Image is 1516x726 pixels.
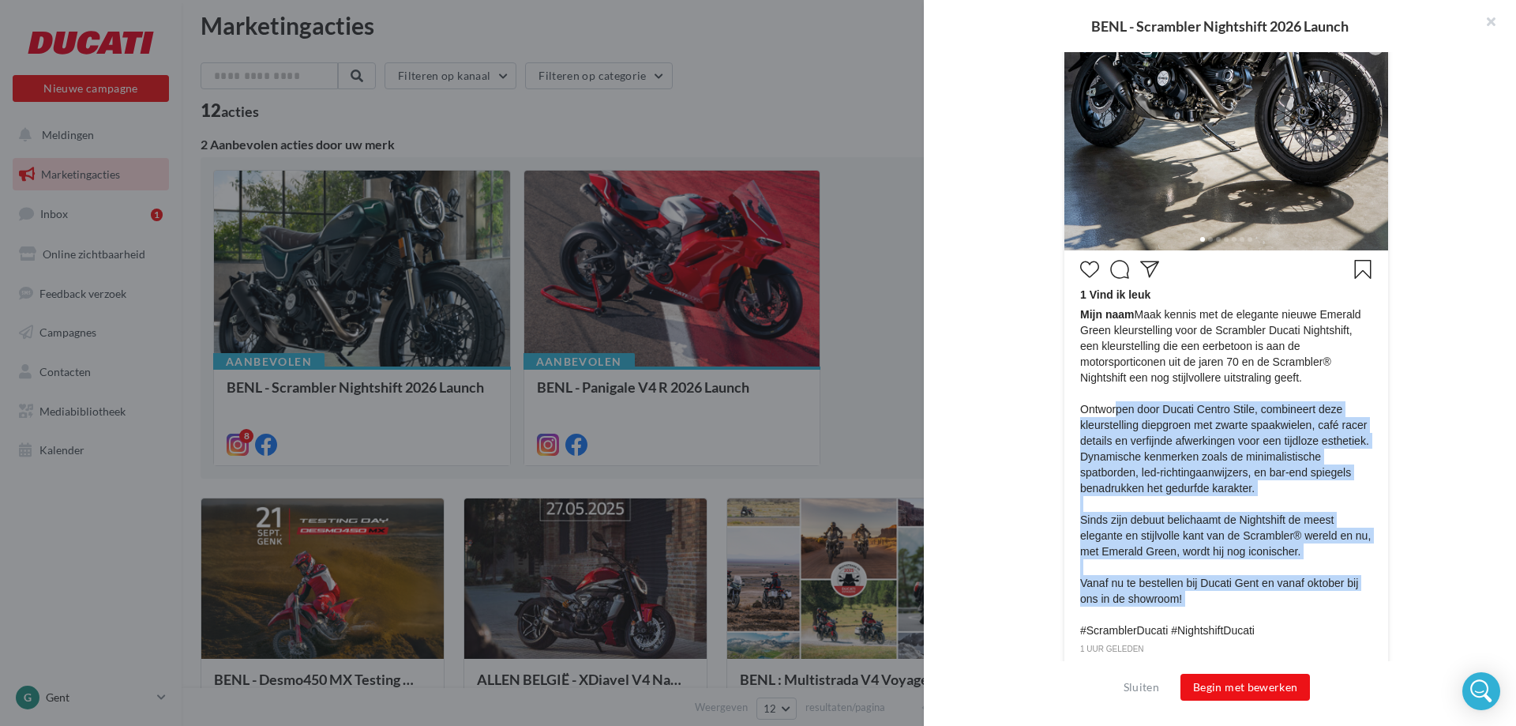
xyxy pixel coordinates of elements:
svg: Partager la publication [1140,260,1159,279]
div: 1 Vind ik leuk [1080,287,1372,307]
svg: Commenter [1110,260,1129,279]
span: Maak kennis met de elegante nieuwe Emerald Green kleurstelling voor de Scrambler Ducati Nightshif... [1080,307,1372,638]
button: Begin met bewerken [1180,674,1310,701]
button: Sluiten [1117,678,1165,697]
svg: Enregistrer [1353,260,1372,279]
div: Open Intercom Messenger [1462,672,1500,710]
div: BENL - Scrambler Nightshift 2026 Launch [949,19,1491,33]
div: 1 uur geleden [1080,642,1372,656]
svg: J’aime [1080,260,1099,279]
span: Mijn naam [1080,308,1134,321]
